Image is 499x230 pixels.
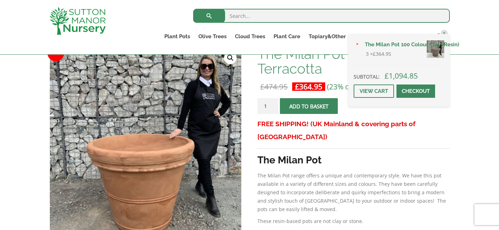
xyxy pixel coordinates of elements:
a: View cart [354,84,394,98]
strong: Subtotal: [354,73,380,80]
a: Plant Pots [160,32,194,41]
h3: FREE SHIPPING! (UK Mainland & covering parts of [GEOGRAPHIC_DATA]) [257,117,449,143]
button: Add to basket [280,98,338,114]
a: View full-screen image gallery [224,52,237,64]
span: (23% off) [327,82,357,92]
span: £ [260,82,264,92]
a: Cloud Trees [231,32,269,41]
bdi: 474.95 [260,82,288,92]
input: Product quantity [257,98,278,114]
a: Contact [403,32,432,41]
a: Checkout [396,84,435,98]
a: Remove The Milan Pot 100 Colour Clay (Resin) from basket [354,41,361,49]
p: The Milan Pot range offers a unique and contemporary style. We have this pot available in a varie... [257,171,449,214]
a: Plant Care [269,32,304,41]
a: The Milan Pot 100 Colour Clay (Resin) [361,39,444,50]
img: logo [50,7,106,35]
span: 3 × [366,50,391,58]
a: 3 [432,32,450,41]
span: £ [385,71,389,81]
img: The Milan Pot 100 Colour Clay (Resin) [427,40,444,58]
span: £ [373,50,376,57]
a: Topiary&Other [304,32,350,41]
a: Olive Trees [194,32,231,41]
a: Delivery [374,32,403,41]
p: These resin-based pots are not clay or stone. [257,217,449,225]
strong: The Milan Pot [257,154,322,166]
a: About [350,32,374,41]
span: £ [295,82,299,92]
span: 3 [441,30,448,37]
bdi: 364.95 [373,50,391,57]
bdi: 364.95 [295,82,322,92]
bdi: 1,094.85 [385,71,418,81]
h1: The Milan Pot 100 Colour Terracotta [257,47,449,76]
input: Search... [193,9,450,23]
